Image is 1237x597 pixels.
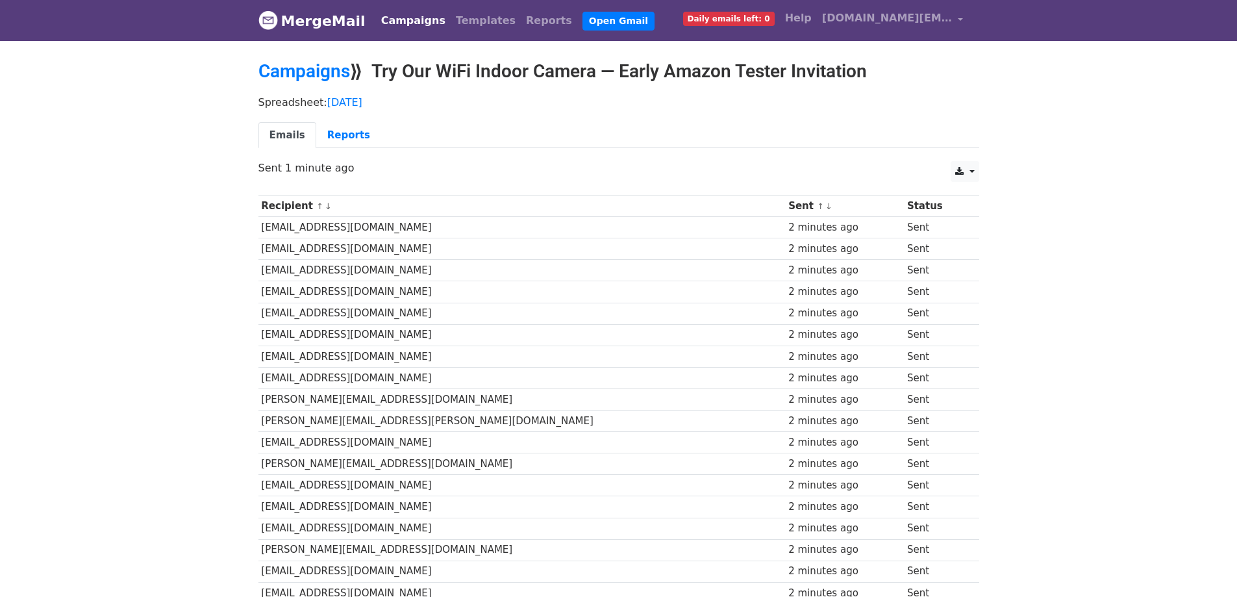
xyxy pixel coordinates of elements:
td: [EMAIL_ADDRESS][DOMAIN_NAME] [258,324,786,346]
td: [EMAIL_ADDRESS][DOMAIN_NAME] [258,432,786,453]
td: [EMAIL_ADDRESS][DOMAIN_NAME] [258,496,786,518]
div: 2 minutes ago [788,542,901,557]
td: [EMAIL_ADDRESS][DOMAIN_NAME] [258,303,786,324]
div: 2 minutes ago [788,457,901,472]
h2: ⟫ Try Our WiFi Indoor Camera — Early Amazon Tester Invitation [258,60,979,83]
td: [EMAIL_ADDRESS][DOMAIN_NAME] [258,561,786,582]
td: [EMAIL_ADDRESS][DOMAIN_NAME] [258,217,786,238]
a: MergeMail [258,7,366,34]
a: [DATE] [327,96,362,108]
td: [EMAIL_ADDRESS][DOMAIN_NAME] [258,281,786,303]
div: 2 minutes ago [788,435,901,450]
a: Daily emails left: 0 [678,5,780,31]
th: Recipient [258,196,786,217]
td: [PERSON_NAME][EMAIL_ADDRESS][DOMAIN_NAME] [258,539,786,561]
a: Emails [258,122,316,149]
a: Reports [316,122,381,149]
td: [PERSON_NAME][EMAIL_ADDRESS][DOMAIN_NAME] [258,388,786,410]
th: Status [904,196,969,217]
td: [EMAIL_ADDRESS][DOMAIN_NAME] [258,238,786,260]
td: Sent [904,281,969,303]
img: MergeMail logo [258,10,278,30]
a: Help [780,5,817,31]
td: Sent [904,496,969,518]
div: 2 minutes ago [788,478,901,493]
td: Sent [904,260,969,281]
td: [EMAIL_ADDRESS][DOMAIN_NAME] [258,367,786,388]
td: [EMAIL_ADDRESS][DOMAIN_NAME] [258,260,786,281]
a: [DOMAIN_NAME][EMAIL_ADDRESS][PERSON_NAME][DOMAIN_NAME] [817,5,969,36]
a: Templates [451,8,521,34]
a: Campaigns [258,60,350,82]
div: 2 minutes ago [788,392,901,407]
div: 2 minutes ago [788,564,901,579]
a: Open Gmail [582,12,655,31]
div: 2 minutes ago [788,521,901,536]
div: 2 minutes ago [788,500,901,514]
p: Spreadsheet: [258,95,979,109]
div: 2 minutes ago [788,349,901,364]
td: Sent [904,367,969,388]
a: ↑ [316,201,323,211]
div: 2 minutes ago [788,242,901,257]
td: Sent [904,238,969,260]
td: Sent [904,475,969,496]
p: Sent 1 minute ago [258,161,979,175]
td: Sent [904,303,969,324]
td: [EMAIL_ADDRESS][DOMAIN_NAME] [258,346,786,367]
div: 2 minutes ago [788,220,901,235]
div: 2 minutes ago [788,285,901,299]
td: Sent [904,561,969,582]
td: Sent [904,324,969,346]
th: Sent [785,196,904,217]
div: 2 minutes ago [788,371,901,386]
td: Sent [904,346,969,367]
a: ↓ [825,201,832,211]
div: 2 minutes ago [788,263,901,278]
td: [PERSON_NAME][EMAIL_ADDRESS][DOMAIN_NAME] [258,453,786,475]
td: [EMAIL_ADDRESS][DOMAIN_NAME] [258,475,786,496]
a: ↓ [325,201,332,211]
div: 2 minutes ago [788,414,901,429]
span: [DOMAIN_NAME][EMAIL_ADDRESS][PERSON_NAME][DOMAIN_NAME] [822,10,952,26]
td: [PERSON_NAME][EMAIL_ADDRESS][PERSON_NAME][DOMAIN_NAME] [258,411,786,432]
div: 2 minutes ago [788,327,901,342]
span: Daily emails left: 0 [683,12,775,26]
td: [EMAIL_ADDRESS][DOMAIN_NAME] [258,518,786,539]
td: Sent [904,388,969,410]
a: Campaigns [376,8,451,34]
a: Reports [521,8,577,34]
td: Sent [904,217,969,238]
td: Sent [904,539,969,561]
div: 2 minutes ago [788,306,901,321]
td: Sent [904,453,969,475]
td: Sent [904,518,969,539]
td: Sent [904,411,969,432]
a: ↑ [817,201,824,211]
td: Sent [904,432,969,453]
